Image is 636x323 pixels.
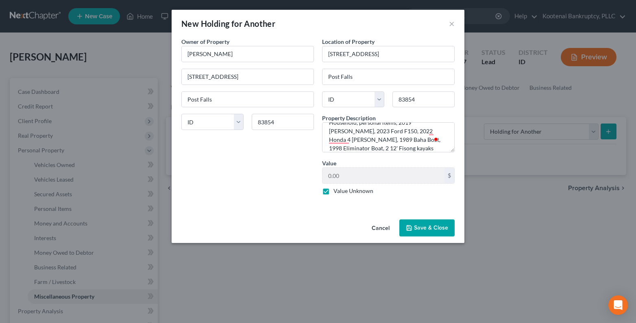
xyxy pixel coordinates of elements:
[608,295,628,315] div: Open Intercom Messenger
[322,122,455,152] textarea: To enrich screen reader interactions, please activate Accessibility in Grammarly extension settings
[182,46,314,62] input: Enter name...
[365,220,396,236] button: Cancel
[322,46,454,62] input: Enter address...
[322,168,444,183] input: 0.00
[322,115,376,121] span: Property Description
[392,91,455,108] input: Enter zip...
[182,69,314,85] input: Enter address...
[322,69,454,85] input: Enter city...
[182,92,314,107] input: Enter city...
[181,38,229,45] span: Owner of Property
[444,168,454,183] div: $
[399,219,455,236] button: Save & Close
[252,114,314,130] input: Enter zip...
[181,18,275,29] div: New Holding for Another
[322,37,375,46] label: Location of Property
[449,19,455,28] button: ×
[333,187,373,195] label: Value Unknown
[322,159,336,167] label: Value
